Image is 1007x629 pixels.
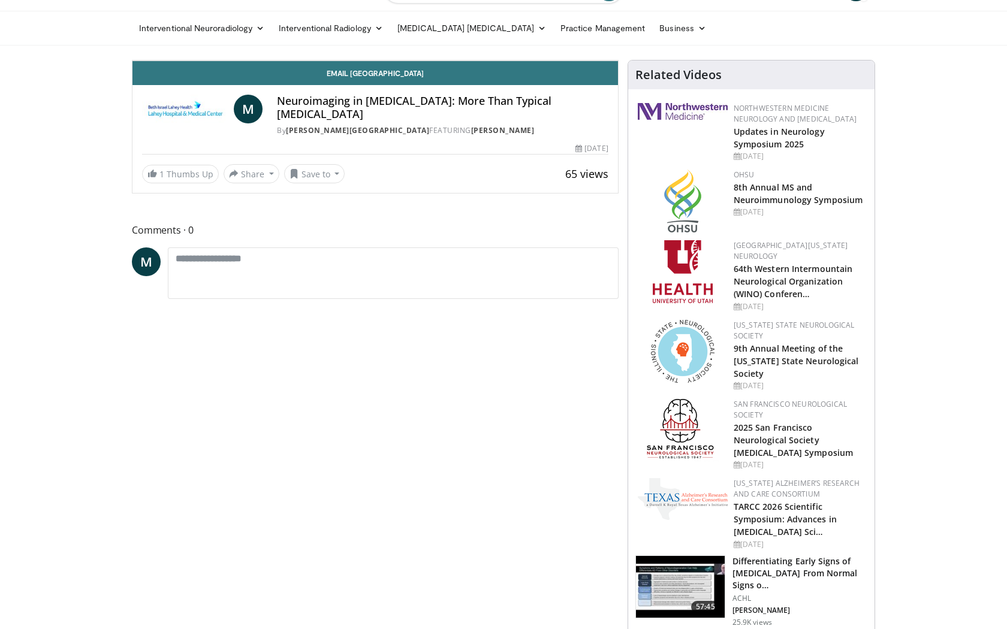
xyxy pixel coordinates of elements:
button: Share [224,164,279,183]
div: [DATE] [734,380,865,391]
a: 57:45 Differentiating Early Signs of [MEDICAL_DATA] From Normal Signs o… ACHL [PERSON_NAME] 25.9K... [635,555,867,627]
h3: Differentiating Early Signs of [MEDICAL_DATA] From Normal Signs o… [732,555,867,591]
a: 2025 San Francisco Neurological Society [MEDICAL_DATA] Symposium [734,422,853,458]
a: [US_STATE] Alzheimer’s Research and Care Consortium [734,478,860,499]
div: [DATE] [575,143,608,154]
p: 25.9K views [732,618,772,627]
a: [US_STATE] State Neurological Society [734,320,855,341]
a: Interventional Neuroradiology [132,16,272,40]
a: M [132,247,161,276]
a: OHSU [734,170,755,180]
a: M [234,95,263,123]
a: Email [GEOGRAPHIC_DATA] [132,61,618,85]
span: Comments 0 [132,222,619,238]
img: f6362829-b0a3-407d-a044-59546adfd345.png.150x105_q85_autocrop_double_scale_upscale_version-0.2.png [653,240,713,303]
button: Save to [284,164,345,183]
div: [DATE] [734,459,865,470]
a: 9th Annual Meeting of the [US_STATE] State Neurological Society [734,343,859,379]
a: TARCC 2026 Scientific Symposium: Advances in [MEDICAL_DATA] Sci… [734,501,837,537]
div: [DATE] [734,301,865,312]
a: San Francisco Neurological Society [734,399,847,420]
a: Interventional Radiology [272,16,390,40]
p: ACHL [732,594,867,603]
div: By FEATURING [277,125,608,136]
a: Business [652,16,713,40]
div: [DATE] [734,539,865,550]
a: [PERSON_NAME][GEOGRAPHIC_DATA] [286,125,429,135]
span: 65 views [565,167,608,181]
p: [PERSON_NAME] [732,606,867,615]
h4: Neuroimaging in [MEDICAL_DATA]: More Than Typical [MEDICAL_DATA] [277,95,608,120]
a: [MEDICAL_DATA] [MEDICAL_DATA] [390,16,553,40]
h4: Related Videos [635,68,722,82]
a: Practice Management [553,16,652,40]
a: [PERSON_NAME] [471,125,535,135]
a: Updates in Neurology Symposium 2025 [734,126,825,150]
img: Lahey Hospital & Medical Center [142,95,229,123]
span: 1 [159,168,164,180]
img: ad8adf1f-d405-434e-aebe-ebf7635c9b5d.png.150x105_q85_autocrop_double_scale_upscale_version-0.2.png [647,399,719,462]
a: [GEOGRAPHIC_DATA][US_STATE] Neurology [734,240,848,261]
img: 2a462fb6-9365-492a-ac79-3166a6f924d8.png.150x105_q85_autocrop_double_scale_upscale_version-0.2.jpg [638,103,728,120]
a: 64th Western Intermountain Neurological Organization (WINO) Conferen… [734,263,853,300]
a: Northwestern Medicine Neurology and [MEDICAL_DATA] [734,103,857,124]
img: 71a8b48c-8850-4916-bbdd-e2f3ccf11ef9.png.150x105_q85_autocrop_double_scale_upscale_version-0.2.png [651,320,714,383]
a: 8th Annual MS and Neuroimmunology Symposium [734,182,863,205]
img: da959c7f-65a6-4fcf-a939-c8c702e0a770.png.150x105_q85_autocrop_double_scale_upscale_version-0.2.png [664,170,701,232]
span: 57:45 [691,601,720,613]
div: [DATE] [734,151,865,162]
img: c78a2266-bcdd-4805-b1c2-ade407285ecb.png.150x105_q85_autocrop_double_scale_upscale_version-0.2.png [638,478,728,520]
img: 599f3ee4-8b28-44a1-b622-e2e4fac610ae.150x105_q85_crop-smart_upscale.jpg [636,556,725,618]
a: 1 Thumbs Up [142,165,219,183]
div: [DATE] [734,207,865,217]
